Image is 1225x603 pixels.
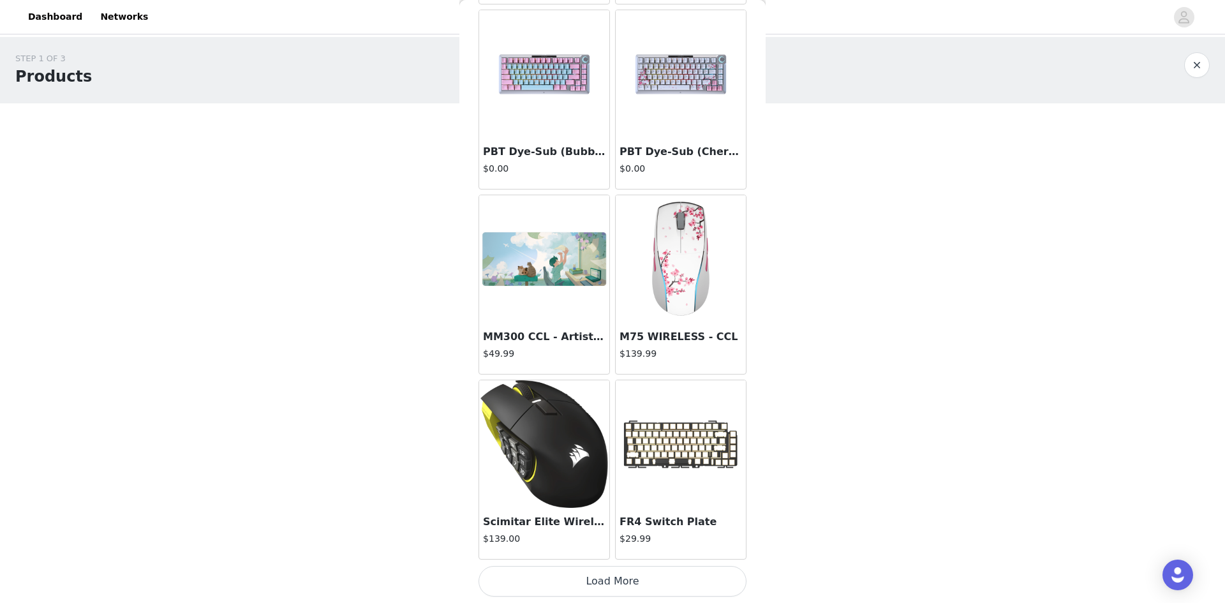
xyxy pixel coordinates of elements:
img: PBT Dye-Sub (Cherry Blossom) [616,26,746,123]
div: avatar [1178,7,1190,27]
h3: MM300 CCL - Artist Series Edition [483,329,605,345]
img: MM300 CCL - Artist Series Edition [480,195,608,323]
h4: $0.00 [620,162,742,175]
h1: Products [15,65,92,88]
h3: Scimitar Elite Wireless SE MMO Gaming Mouse [483,514,605,530]
a: Dashboard [20,3,90,31]
img: FR4 Switch Plate [616,408,746,481]
h3: PBT Dye-Sub (Bubblegum) [483,144,605,160]
div: Open Intercom Messenger [1162,560,1193,590]
div: STEP 1 OF 3 [15,52,92,65]
a: Networks [93,3,156,31]
h4: $29.99 [620,532,742,546]
h4: $0.00 [483,162,605,175]
h4: $49.99 [483,347,605,361]
h3: FR4 Switch Plate [620,514,742,530]
img: Scimitar Elite Wireless SE MMO Gaming Mouse [480,380,608,508]
h4: $139.99 [620,347,742,361]
img: PBT Dye-Sub (Bubblegum) [479,26,609,123]
h3: M75 WIRELESS - CCL [620,329,742,345]
h3: PBT Dye-Sub (Cherry Blossom) [620,144,742,160]
h4: $139.00 [483,532,605,546]
img: M75 WIRELESS - CCL [617,195,745,323]
button: Load More [479,566,746,597]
